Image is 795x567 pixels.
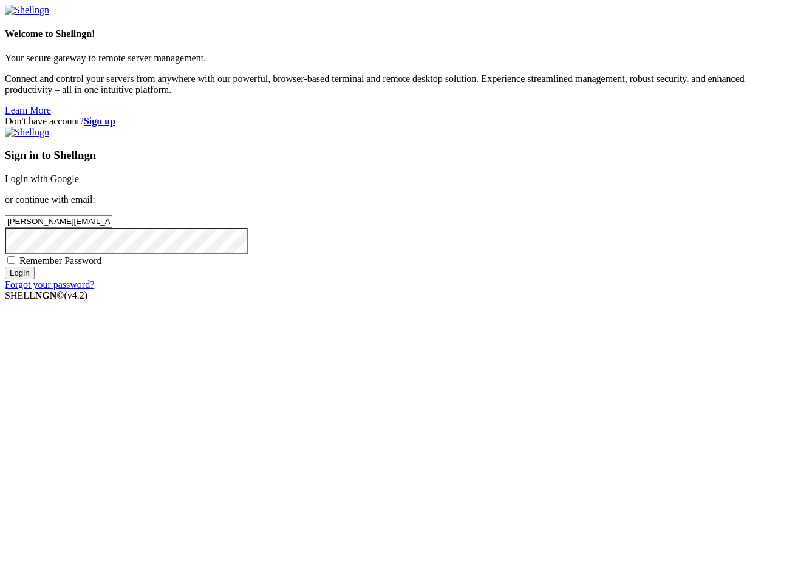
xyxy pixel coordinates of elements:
div: Don't have account? [5,116,790,127]
a: Sign up [84,116,115,126]
img: Shellngn [5,5,49,16]
a: Forgot your password? [5,279,94,290]
span: SHELL © [5,290,87,300]
input: Email address [5,215,112,228]
h4: Welcome to Shellngn! [5,29,790,39]
p: Your secure gateway to remote server management. [5,53,790,64]
img: Shellngn [5,127,49,138]
input: Login [5,267,35,279]
a: Learn More [5,105,51,115]
span: Remember Password [19,256,102,266]
a: Login with Google [5,174,79,184]
p: or continue with email: [5,194,790,205]
h3: Sign in to Shellngn [5,149,790,162]
input: Remember Password [7,256,15,264]
b: NGN [35,290,57,300]
p: Connect and control your servers from anywhere with our powerful, browser-based terminal and remo... [5,73,790,95]
span: 4.2.0 [64,290,88,300]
